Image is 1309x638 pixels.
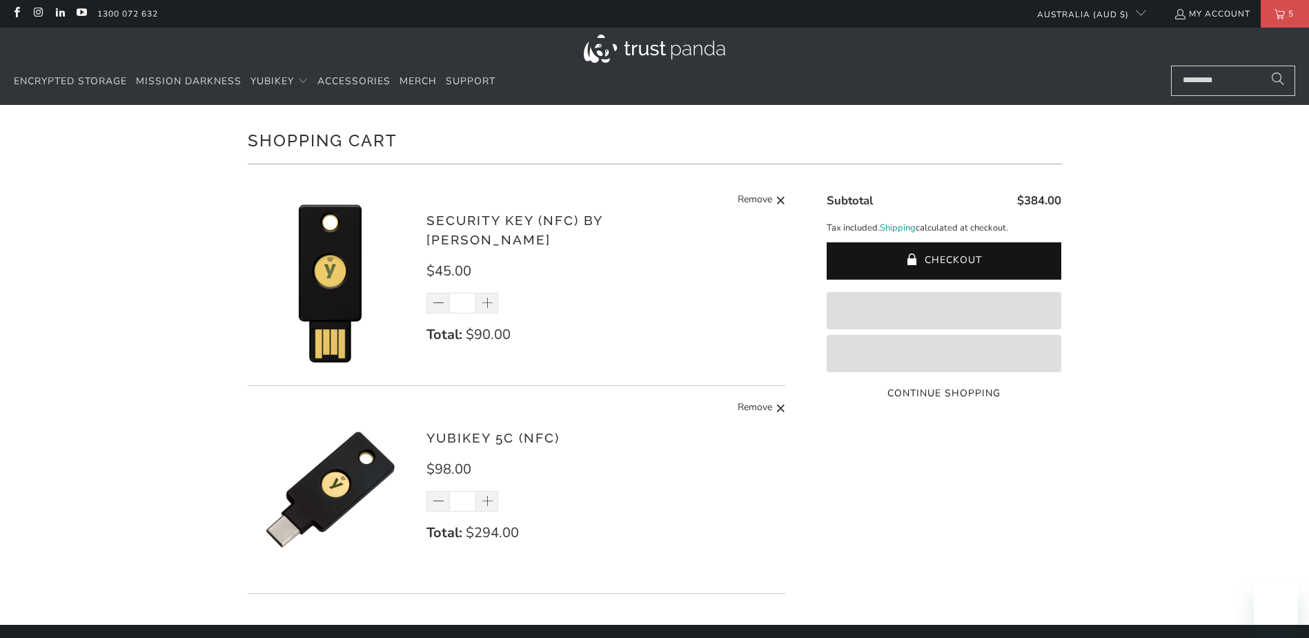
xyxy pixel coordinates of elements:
a: Shipping [880,221,916,235]
span: $98.00 [426,460,471,478]
span: Merch [400,75,437,88]
summary: YubiKey [250,66,308,98]
button: Search [1261,66,1295,96]
span: YubiKey [250,75,294,88]
span: Encrypted Storage [14,75,127,88]
span: $45.00 [426,262,471,280]
a: My Account [1174,6,1250,21]
span: Remove [738,192,772,209]
a: Trust Panda Australia on YouTube [75,8,87,19]
a: Security Key (NFC) by [PERSON_NAME] [426,213,602,248]
a: Support [446,66,495,98]
span: $90.00 [466,325,511,344]
h1: Shopping Cart [248,126,1062,153]
span: Subtotal [827,193,873,209]
a: Trust Panda Australia on LinkedIn [54,8,66,19]
a: Trust Panda Australia on Facebook [10,8,22,19]
a: Continue Shopping [827,386,1061,401]
a: Trust Panda Australia on Instagram [32,8,43,19]
p: Tax included. calculated at checkout. [827,221,1061,235]
button: Checkout [827,242,1061,280]
span: Accessories [317,75,391,88]
span: $384.00 [1017,193,1061,209]
a: Mission Darkness [136,66,242,98]
strong: Total: [426,523,462,542]
img: YubiKey 5C (NFC) [248,407,413,572]
span: Remove [738,400,772,417]
a: Remove [738,400,786,417]
a: Merch [400,66,437,98]
strong: Total: [426,325,462,344]
a: Remove [738,192,786,209]
span: Support [446,75,495,88]
span: Mission Darkness [136,75,242,88]
img: Security Key (NFC) by Yubico [248,199,413,365]
a: YubiKey 5C (NFC) [426,430,560,445]
img: Trust Panda Australia [584,35,725,63]
iframe: Button to launch messaging window [1254,583,1298,627]
span: $294.00 [466,523,519,542]
a: Encrypted Storage [14,66,127,98]
input: Search... [1171,66,1295,96]
a: 1300 072 632 [97,6,158,21]
a: Accessories [317,66,391,98]
nav: Translation missing: en.navigation.header.main_nav [14,66,495,98]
